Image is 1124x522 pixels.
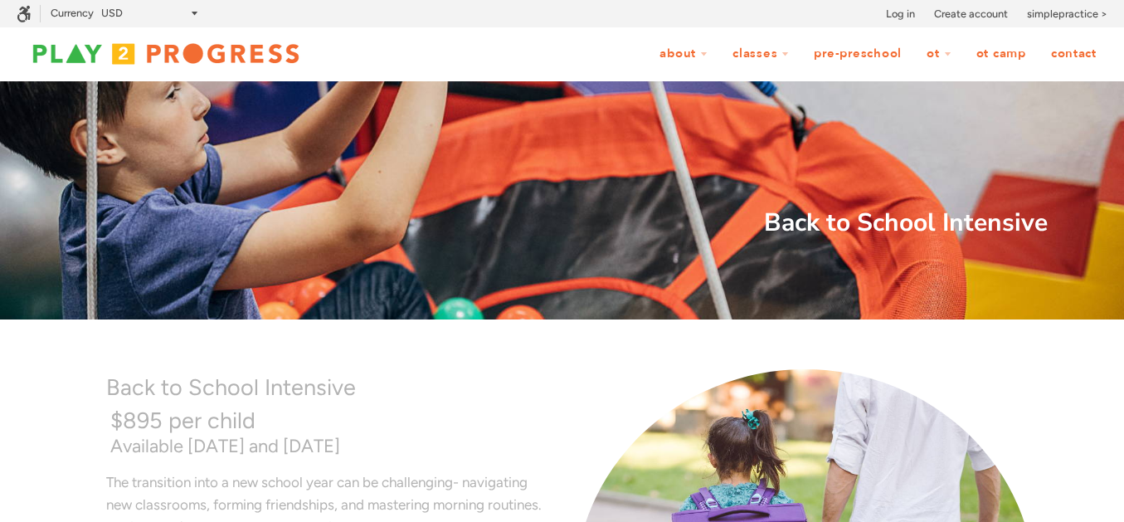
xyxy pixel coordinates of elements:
[649,38,718,70] a: About
[110,435,550,459] p: Available [DATE] and [DATE]
[722,38,800,70] a: Classes
[934,6,1008,22] a: Create account
[886,6,915,22] a: Log in
[916,38,962,70] a: OT
[803,38,912,70] a: Pre-Preschool
[51,7,94,19] label: Currency
[110,407,255,434] span: $895 per child
[966,38,1037,70] a: OT Camp
[1027,6,1107,22] a: simplepractice >
[17,37,315,71] img: Play2Progress logo
[764,206,1048,240] strong: Back to School Intensive
[1040,38,1107,70] a: Contact
[106,369,550,405] p: Back to School Intensive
